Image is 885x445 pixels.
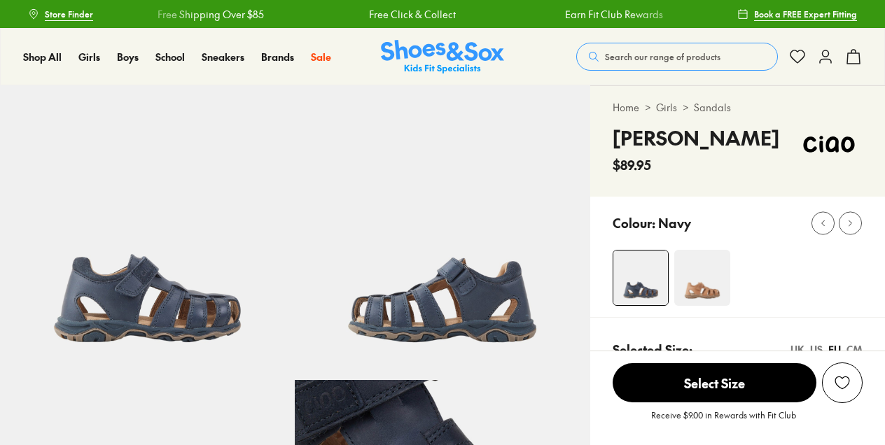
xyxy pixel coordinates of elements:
a: Book a FREE Expert Fitting [737,1,857,27]
p: Colour: [613,213,655,232]
a: Free Click & Collect [368,7,454,22]
a: Girls [78,50,100,64]
a: Sandals [694,100,731,115]
img: 5-457290_1 [295,85,590,380]
a: Free Shipping Over $85 [156,7,263,22]
img: Vendor logo [795,123,863,165]
a: Girls [656,100,677,115]
span: Book a FREE Expert Fitting [754,8,857,20]
a: Boys [117,50,139,64]
div: EU [828,342,841,357]
div: US [810,342,823,357]
a: Sale [311,50,331,64]
p: Receive $9.00 in Rewards with Fit Club [651,409,796,434]
img: 4-457289_1 [613,250,668,305]
span: Store Finder [45,8,93,20]
p: Navy [658,213,691,232]
a: Shoes & Sox [381,40,504,74]
p: Selected Size: [613,340,692,359]
img: SNS_Logo_Responsive.svg [381,40,504,74]
a: Home [613,100,639,115]
button: Select Size [613,362,816,403]
h4: [PERSON_NAME] [613,123,779,153]
a: Brands [261,50,294,64]
button: Search our range of products [576,43,778,71]
span: Search our range of products [605,50,720,63]
a: School [155,50,185,64]
img: 4-457292_1 [674,250,730,306]
a: Sneakers [202,50,244,64]
a: Store Finder [28,1,93,27]
div: UK [790,342,804,357]
div: > > [613,100,863,115]
a: Shop All [23,50,62,64]
button: Add to Wishlist [822,362,863,403]
a: Earn Fit Club Rewards [564,7,662,22]
div: CM [846,342,863,357]
span: $89.95 [613,155,651,174]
